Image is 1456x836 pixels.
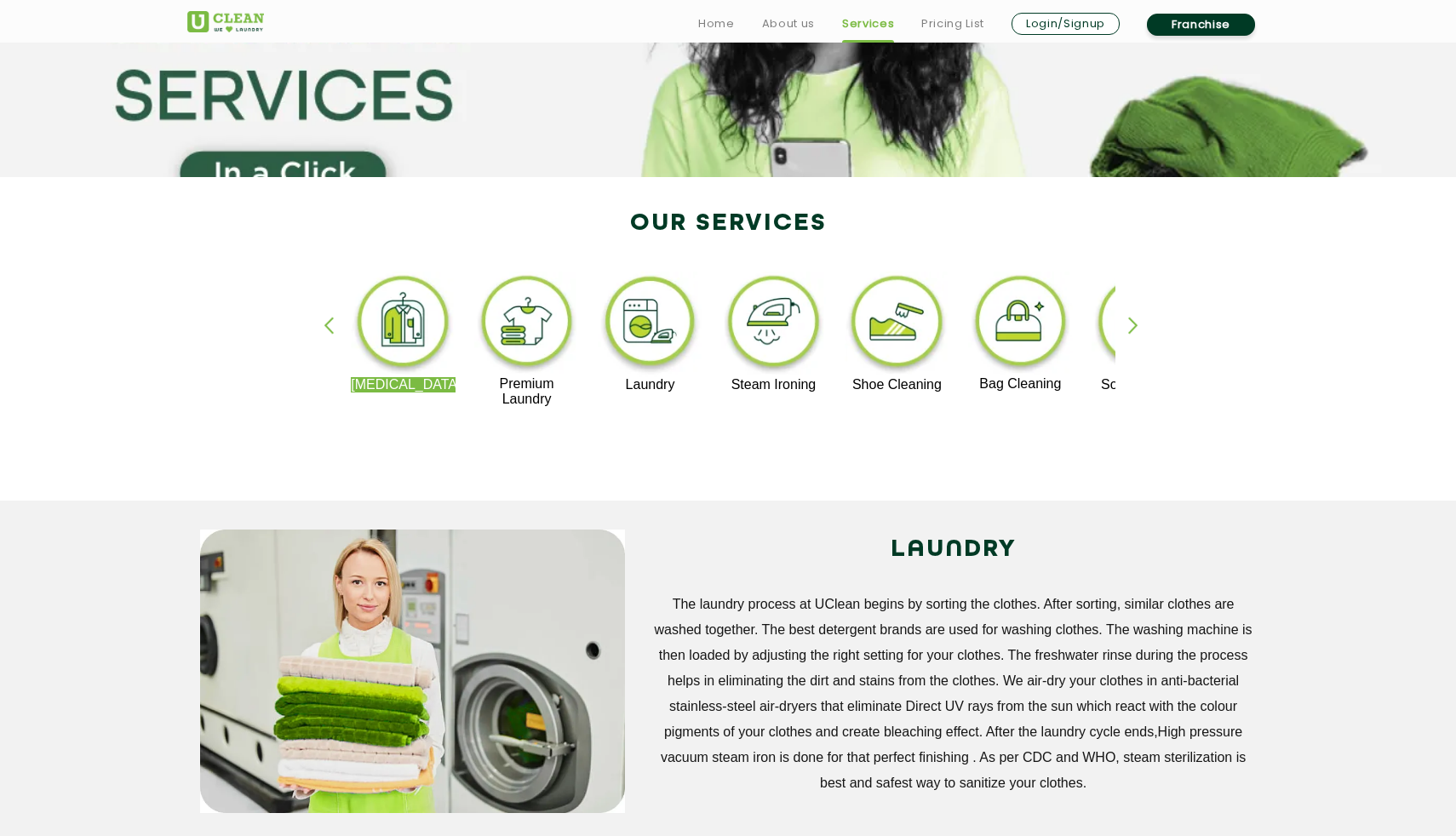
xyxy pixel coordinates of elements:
img: bag_cleaning_11zon.webp [968,272,1073,376]
h2: LAUNDRY [651,530,1256,570]
p: Steam Ironing [721,377,826,392]
p: Bag Cleaning [968,376,1073,392]
p: Premium Laundry [474,376,579,407]
a: Login/Signup [1012,13,1120,35]
p: [MEDICAL_DATA] [351,377,456,392]
img: laundry_cleaning_11zon.webp [598,272,702,377]
p: Laundry [598,377,702,392]
img: sofa_cleaning_11zon.webp [1092,272,1196,377]
a: Franchise [1147,14,1255,36]
a: Services [842,14,894,34]
img: service_main_image_11zon.webp [200,530,625,813]
p: Sofa Cleaning [1092,377,1196,392]
p: The laundry process at UClean begins by sorting the clothes. After sorting, similar clothes are w... [651,592,1256,796]
a: Pricing List [921,14,984,34]
a: About us [762,14,815,34]
img: premium_laundry_cleaning_11zon.webp [474,272,579,376]
a: Home [698,14,735,34]
img: steam_ironing_11zon.webp [721,272,826,377]
img: UClean Laundry and Dry Cleaning [187,11,264,32]
p: Shoe Cleaning [845,377,949,392]
img: dry_cleaning_11zon.webp [351,272,456,377]
img: shoe_cleaning_11zon.webp [845,272,949,377]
